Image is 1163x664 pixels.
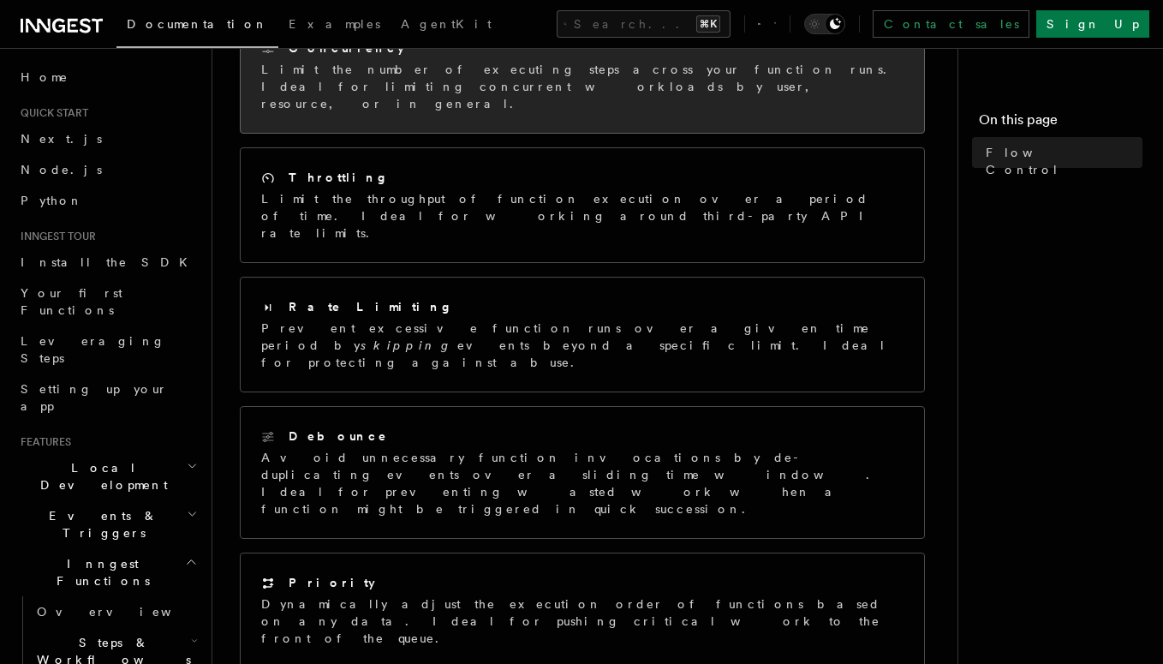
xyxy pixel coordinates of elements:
span: Leveraging Steps [21,334,165,365]
a: Install the SDK [14,247,201,278]
span: Features [14,435,71,449]
a: Setting up your app [14,374,201,422]
span: Home [21,69,69,86]
a: Node.js [14,154,201,185]
kbd: ⌘K [696,15,720,33]
span: Events & Triggers [14,507,187,541]
a: Python [14,185,201,216]
button: Toggle dark mode [804,14,845,34]
span: Inngest tour [14,230,96,243]
h2: Throttling [289,169,389,186]
a: Overview [30,596,201,627]
h2: Rate Limiting [289,298,453,315]
a: Documentation [116,5,278,48]
span: Next.js [21,132,102,146]
a: DebounceAvoid unnecessary function invocations by de-duplicating events over a sliding time windo... [240,406,925,539]
span: Install the SDK [21,255,198,269]
p: Prevent excessive function runs over a given time period by events beyond a specific limit. Ideal... [261,320,904,371]
button: Local Development [14,452,201,500]
span: AgentKit [401,17,492,31]
h4: On this page [979,110,1142,137]
button: Inngest Functions [14,548,201,596]
a: AgentKit [391,5,502,46]
a: Next.js [14,123,201,154]
a: Contact sales [873,10,1029,38]
span: Local Development [14,459,187,494]
a: Home [14,62,201,93]
a: ThrottlingLimit the throughput of function execution over a period of time. Ideal for working aro... [240,147,925,263]
span: Documentation [127,17,268,31]
a: Examples [278,5,391,46]
a: Rate LimitingPrevent excessive function runs over a given time period byskippingevents beyond a s... [240,277,925,392]
span: Flow Control [986,144,1142,178]
p: Dynamically adjust the execution order of functions based on any data. Ideal for pushing critical... [261,595,904,647]
button: Events & Triggers [14,500,201,548]
span: Setting up your app [21,382,168,413]
span: Python [21,194,83,207]
p: Limit the throughput of function execution over a period of time. Ideal for working around third-... [261,190,904,242]
em: skipping [361,338,457,352]
h2: Debounce [289,428,388,445]
a: ConcurrencyLimit the number of executing steps across your function runs. Ideal for limiting conc... [240,18,925,134]
p: Avoid unnecessary function invocations by de-duplicating events over a sliding time window. Ideal... [261,449,904,517]
a: Leveraging Steps [14,326,201,374]
button: Search...⌘K [557,10,731,38]
span: Overview [37,605,213,619]
a: Your first Functions [14,278,201,326]
a: Sign Up [1036,10,1149,38]
span: Your first Functions [21,286,122,317]
p: Limit the number of executing steps across your function runs. Ideal for limiting concurrent work... [261,61,904,112]
a: Flow Control [979,137,1142,185]
span: Examples [289,17,380,31]
span: Inngest Functions [14,555,185,589]
h2: Priority [289,574,375,591]
span: Node.js [21,163,102,176]
span: Quick start [14,106,88,120]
